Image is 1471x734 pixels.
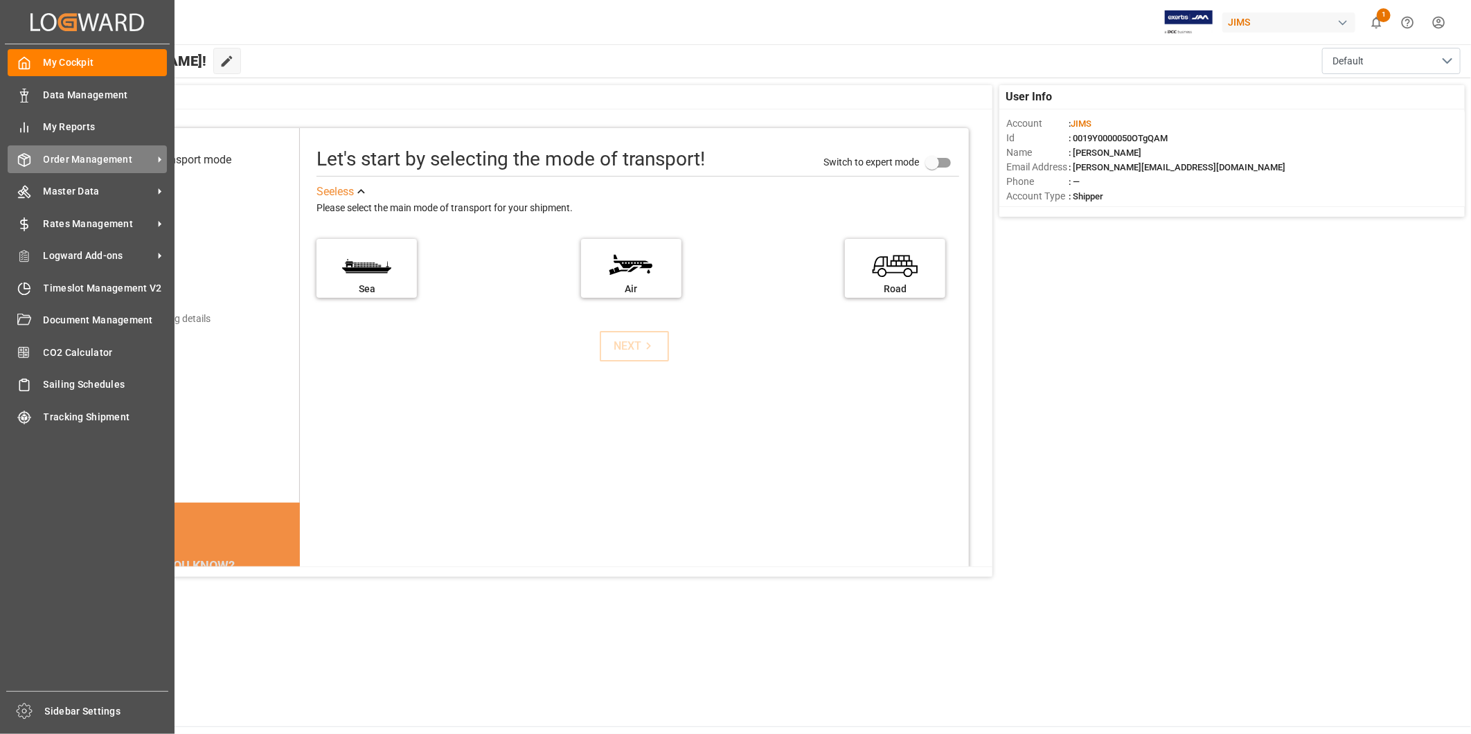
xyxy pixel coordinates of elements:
[1071,118,1091,129] span: JIMS
[8,307,167,334] a: Document Management
[317,145,705,174] div: Let's start by selecting the mode of transport!
[323,282,410,296] div: Sea
[57,48,206,74] span: Hello [PERSON_NAME]!
[1069,147,1141,158] span: : [PERSON_NAME]
[124,312,211,326] div: Add shipping details
[1006,160,1069,174] span: Email Address
[1006,189,1069,204] span: Account Type
[1069,191,1103,202] span: : Shipper
[44,313,168,328] span: Document Management
[8,49,167,76] a: My Cockpit
[1392,7,1423,38] button: Help Center
[1377,8,1391,22] span: 1
[44,120,168,134] span: My Reports
[44,377,168,392] span: Sailing Schedules
[1069,177,1080,187] span: : —
[1006,131,1069,145] span: Id
[44,217,153,231] span: Rates Management
[8,81,167,108] a: Data Management
[588,282,675,296] div: Air
[1332,54,1364,69] span: Default
[8,339,167,366] a: CO2 Calculator
[1006,89,1053,105] span: User Info
[1069,162,1285,172] span: : [PERSON_NAME][EMAIL_ADDRESS][DOMAIN_NAME]
[8,114,167,141] a: My Reports
[44,184,153,199] span: Master Data
[600,331,669,361] button: NEXT
[1006,116,1069,131] span: Account
[8,403,167,430] a: Tracking Shipment
[1222,9,1361,35] button: JIMS
[45,704,169,719] span: Sidebar Settings
[1069,118,1091,129] span: :
[44,55,168,70] span: My Cockpit
[1222,12,1355,33] div: JIMS
[8,371,167,398] a: Sailing Schedules
[124,152,231,168] div: Select transport mode
[1361,7,1392,38] button: show 1 new notifications
[1006,145,1069,160] span: Name
[1322,48,1461,74] button: open menu
[1165,10,1213,35] img: Exertis%20JAM%20-%20Email%20Logo.jpg_1722504956.jpg
[614,338,656,355] div: NEXT
[823,156,919,168] span: Switch to expert mode
[44,249,153,263] span: Logward Add-ons
[317,200,959,217] div: Please select the main mode of transport for your shipment.
[317,183,354,200] div: See less
[44,281,168,296] span: Timeslot Management V2
[1006,174,1069,189] span: Phone
[44,152,153,167] span: Order Management
[1069,133,1168,143] span: : 0019Y0000050OTgQAM
[44,88,168,102] span: Data Management
[8,274,167,301] a: Timeslot Management V2
[78,551,301,580] div: DID YOU KNOW?
[852,282,938,296] div: Road
[44,346,168,360] span: CO2 Calculator
[44,410,168,424] span: Tracking Shipment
